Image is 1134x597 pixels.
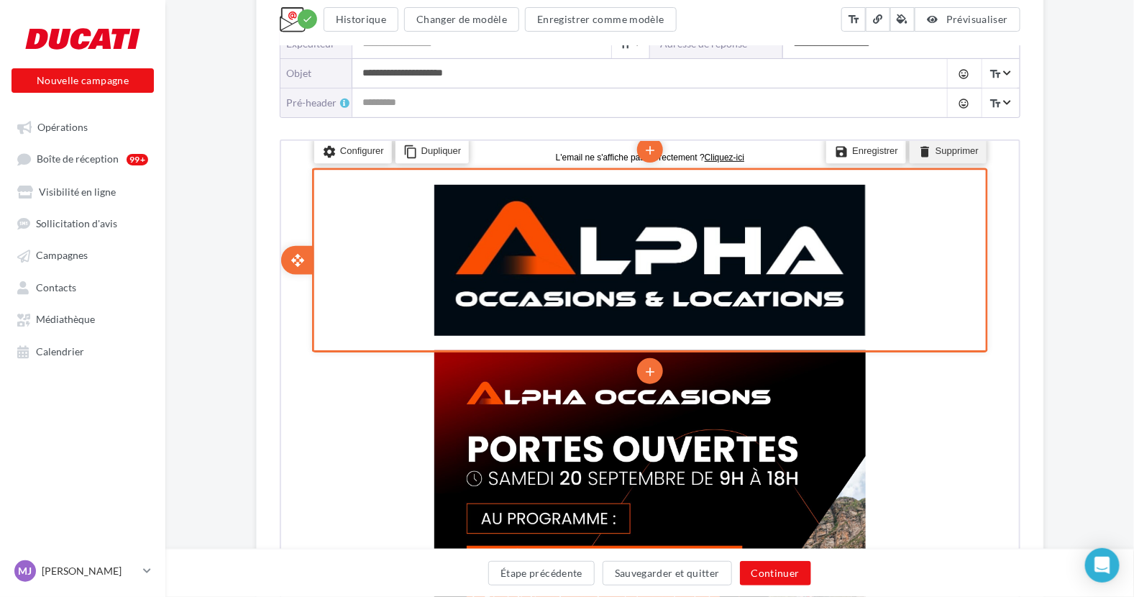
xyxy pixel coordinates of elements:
span: Prévisualiser [946,13,1008,25]
img: copie_02-07-2025_-_487051112_122112626570792698_6367432035522795580_n.jpeg [153,44,585,195]
a: Opérations [9,114,157,140]
button: Prévisualiser [915,7,1020,32]
i: save [553,1,567,21]
i: text_fields [989,67,1002,81]
a: Sollicitation d'avis [9,210,157,236]
a: Visibilité en ligne [9,178,157,204]
span: Opérations [37,121,88,133]
span: MJ [19,564,32,578]
button: Enregistrer comme modèle [525,7,676,32]
a: Médiathèque [9,306,157,332]
i: check [302,14,313,24]
button: Étape précédente [488,561,595,585]
span: Select box activate [982,88,1019,117]
a: Boîte de réception99+ [9,145,157,172]
a: Contacts [9,274,157,300]
button: Sauvegarder et quitter [603,561,732,585]
p: [PERSON_NAME] [42,564,137,578]
button: Continuer [740,561,811,585]
i: text_fields [847,12,860,27]
a: MJ [PERSON_NAME] [12,557,154,585]
li: Ajouter un bloc [356,217,382,243]
span: Boîte de réception [37,153,119,165]
span: Calendrier [36,345,84,357]
span: Sollicitation d'avis [36,217,117,229]
button: Historique [324,7,399,32]
button: Nouvelle campagne [12,68,154,93]
a: Calendrier [9,338,157,364]
i: settings [41,1,55,21]
button: text_fields [841,7,866,32]
button: tag_faces [947,88,981,117]
i: tag_faces [959,98,970,109]
i: open_with [9,112,24,127]
u: Cliquez-ici [424,12,463,22]
i: text_fields [989,96,1002,111]
a: Cliquez-ici [424,11,463,22]
span: Médiathèque [36,314,95,326]
button: tag_faces [947,59,981,88]
span: Select box activate [982,59,1019,88]
div: 99+ [127,154,148,165]
span: Contacts [36,281,76,293]
div: Open Intercom Messenger [1085,548,1120,583]
i: content_copy [122,1,137,21]
i: tag_faces [959,68,970,80]
button: Changer de modèle [404,7,519,32]
span: Visibilité en ligne [39,186,116,198]
span: Campagnes [36,250,88,262]
span: L'email ne s'affiche pas correctement ? [275,12,424,22]
a: Campagnes [9,242,157,268]
i: delete [636,1,651,21]
i: add [362,219,376,243]
div: objet [287,66,341,81]
div: Pré-header [287,96,352,110]
div: Modifications enregistrées [298,9,317,29]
